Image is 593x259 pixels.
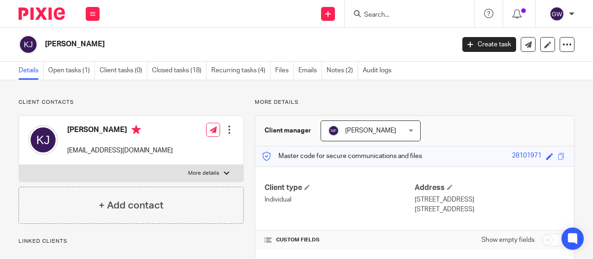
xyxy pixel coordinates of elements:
p: More details [255,99,574,106]
h2: [PERSON_NAME] [45,39,368,49]
span: [PERSON_NAME] [345,127,396,134]
h4: Address [415,183,565,193]
p: Client contacts [19,99,244,106]
a: Notes (2) [327,62,358,80]
a: Recurring tasks (4) [211,62,271,80]
a: Create task [462,37,516,52]
h4: Client type [265,183,415,193]
a: Emails [298,62,322,80]
h4: CUSTOM FIELDS [265,236,415,244]
h4: [PERSON_NAME] [67,125,173,137]
a: Closed tasks (18) [152,62,207,80]
div: 28101971 [512,151,542,162]
p: [STREET_ADDRESS] [415,195,565,204]
a: Open tasks (1) [48,62,95,80]
img: svg%3E [328,125,339,136]
p: More details [188,170,219,177]
a: Files [275,62,294,80]
a: Details [19,62,44,80]
p: Individual [265,195,415,204]
img: svg%3E [19,35,38,54]
p: Master code for secure communications and files [262,152,422,161]
input: Search [363,11,447,19]
h4: + Add contact [99,198,164,213]
p: [STREET_ADDRESS] [415,205,565,214]
img: svg%3E [28,125,58,155]
a: Audit logs [363,62,396,80]
h3: Client manager [265,126,311,135]
p: [EMAIL_ADDRESS][DOMAIN_NAME] [67,146,173,155]
img: Pixie [19,7,65,20]
a: Client tasks (0) [100,62,147,80]
label: Show empty fields [481,235,535,245]
i: Primary [132,125,141,134]
p: Linked clients [19,238,244,245]
img: svg%3E [549,6,564,21]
